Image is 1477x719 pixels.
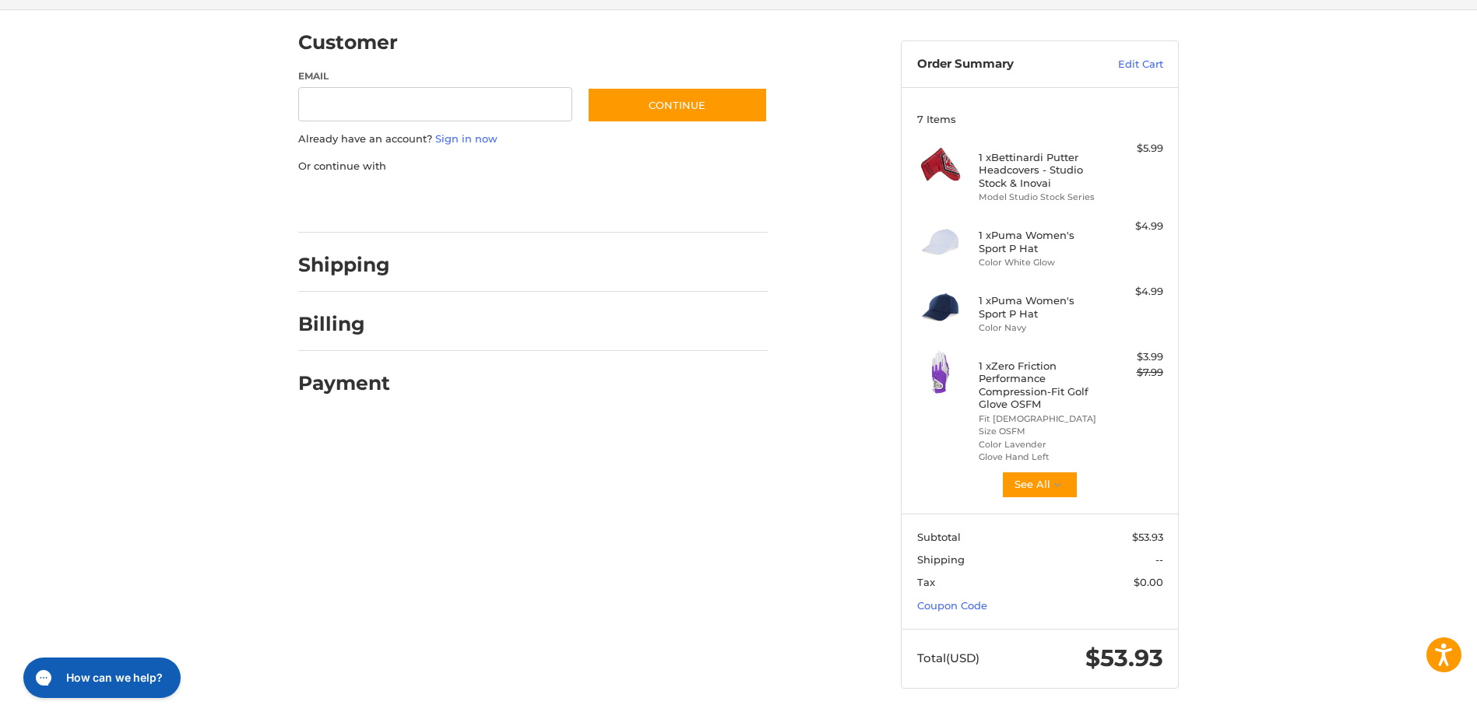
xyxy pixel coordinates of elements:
div: $3.99 [1102,349,1163,365]
span: Subtotal [917,531,961,543]
div: $4.99 [1102,284,1163,300]
span: $53.93 [1132,531,1163,543]
h4: 1 x Bettinardi Putter Headcovers - Studio Stock & Inovai [979,151,1098,189]
button: See All [1001,471,1078,499]
h4: 1 x Puma Women's Sport P Hat [979,229,1098,254]
span: $53.93 [1085,644,1163,672]
li: Color White Glow [979,256,1098,269]
li: Color Lavender [979,438,1098,451]
h2: Billing [298,312,389,336]
div: $5.99 [1102,141,1163,156]
a: Coupon Code [917,599,987,612]
p: Already have an account? [298,132,768,147]
a: Edit Cart [1085,57,1163,72]
iframe: PayPal-venmo [557,189,674,217]
h2: Payment [298,371,390,395]
h4: 1 x Puma Women's Sport P Hat [979,294,1098,320]
li: Model Studio Stock Series [979,191,1098,204]
p: Or continue with [298,159,768,174]
h2: Shipping [298,253,390,277]
h2: Customer [298,30,398,54]
iframe: Gorgias live chat messenger [16,652,185,703]
span: Tax [917,576,935,588]
li: Color Navy [979,321,1098,335]
span: -- [1155,553,1163,566]
li: Fit [DEMOGRAPHIC_DATA] [979,412,1098,426]
h4: 1 x Zero Friction Performance Compression-Fit Golf Glove OSFM [979,359,1098,410]
h3: 7 Items [917,113,1163,125]
span: Total (USD) [917,651,979,665]
li: Glove Hand Left [979,451,1098,464]
h3: Order Summary [917,57,1085,72]
iframe: PayPal-paypal [294,189,410,217]
span: $0.00 [1134,576,1163,588]
div: $7.99 [1102,365,1163,381]
div: $4.99 [1102,219,1163,234]
a: Sign in now [435,132,498,145]
iframe: PayPal-paylater [425,189,542,217]
label: Email [298,69,572,83]
span: Shipping [917,553,965,566]
li: Size OSFM [979,425,1098,438]
button: Continue [587,87,768,123]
